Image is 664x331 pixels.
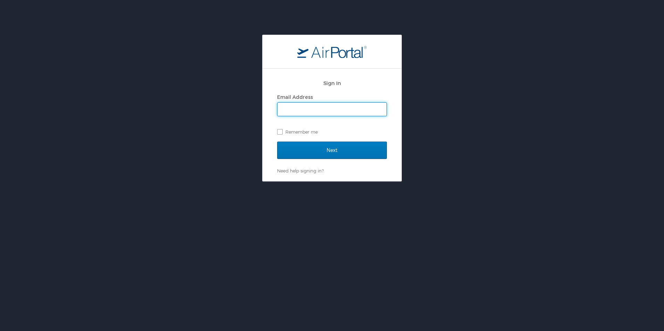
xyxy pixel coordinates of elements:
input: Next [277,142,387,159]
label: Email Address [277,94,313,100]
label: Remember me [277,127,387,137]
img: logo [297,45,367,58]
a: Need help signing in? [277,168,324,173]
h2: Sign In [277,79,387,87]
